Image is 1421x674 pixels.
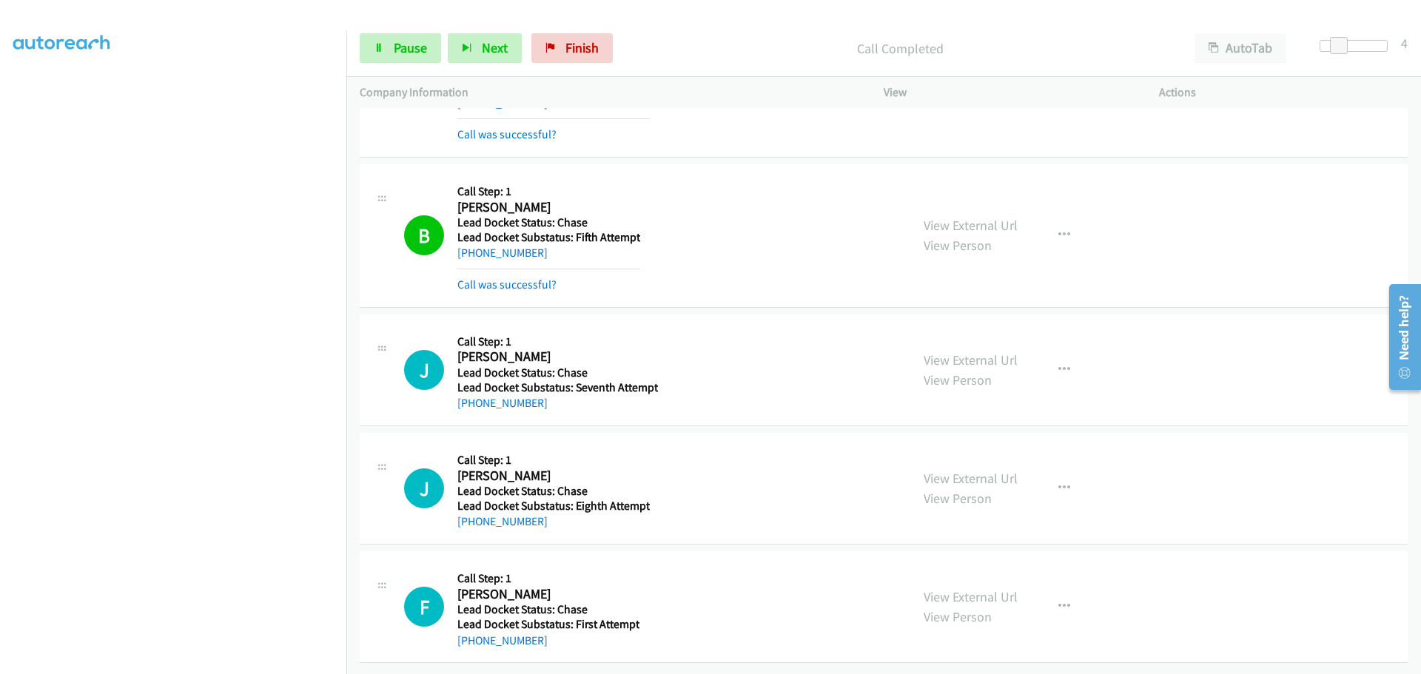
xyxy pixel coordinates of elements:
a: [PHONE_NUMBER] [457,514,548,528]
p: View [884,84,1132,101]
h2: [PERSON_NAME] [457,348,658,365]
p: Company Information [360,84,857,101]
a: [PHONE_NUMBER] [457,246,548,260]
a: View Person [924,237,992,254]
a: Pause [360,33,441,63]
div: The call is yet to be attempted [404,468,444,508]
h5: Lead Docket Substatus: Fifth Attempt [457,230,640,245]
h2: [PERSON_NAME] [457,586,639,603]
span: Finish [565,39,599,56]
h1: F [404,587,444,627]
h5: Lead Docket Status: Chase [457,215,640,230]
h2: [PERSON_NAME] [457,199,640,216]
h5: Call Step: 1 [457,184,640,199]
a: View External Url [924,217,1018,234]
p: Call Completed [633,38,1168,58]
a: View Person [924,371,992,388]
span: Pause [394,39,427,56]
h5: Call Step: 1 [457,453,650,468]
h1: B [404,215,444,255]
a: View Person [924,608,992,625]
div: The call is yet to be attempted [404,350,444,390]
h5: Lead Docket Substatus: Seventh Attempt [457,380,658,395]
a: View Person [924,490,992,507]
h1: J [404,468,444,508]
a: View External Url [924,470,1018,487]
a: View External Url [924,588,1018,605]
span: Next [482,39,508,56]
h5: Lead Docket Status: Chase [457,484,650,499]
div: 4 [1401,33,1408,53]
h5: Lead Docket Substatus: First Attempt [457,617,639,632]
p: Actions [1159,84,1408,101]
iframe: Resource Center [1378,278,1421,396]
h5: Lead Docket Status: Chase [457,602,639,617]
h2: [PERSON_NAME] [457,468,650,485]
h1: J [404,350,444,390]
a: [PHONE_NUMBER] [457,633,548,647]
h5: Lead Docket Substatus: Eighth Attempt [457,499,650,513]
h5: Call Step: 1 [457,571,639,586]
h5: Call Step: 1 [457,334,658,349]
a: View External Url [924,351,1018,368]
button: Next [448,33,522,63]
a: Call was successful? [457,277,557,291]
a: Finish [531,33,613,63]
h5: Lead Docket Status: Chase [457,365,658,380]
div: The call is yet to be attempted [404,587,444,627]
button: AutoTab [1195,33,1286,63]
a: [PHONE_NUMBER] [457,396,548,410]
a: [PHONE_NUMBER] [457,96,548,110]
a: Call was successful? [457,127,557,141]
